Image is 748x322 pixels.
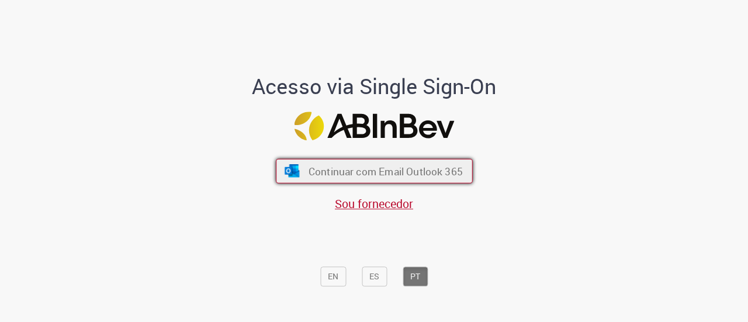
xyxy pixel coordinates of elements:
span: Continuar com Email Outlook 365 [308,164,462,178]
button: ES [362,266,387,286]
button: ícone Azure/Microsoft 360 Continuar com Email Outlook 365 [276,159,473,183]
a: Sou fornecedor [335,196,413,212]
button: PT [403,266,428,286]
img: ícone Azure/Microsoft 360 [283,165,300,178]
button: EN [320,266,346,286]
img: Logo ABInBev [294,112,454,140]
h1: Acesso via Single Sign-On [212,75,536,98]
